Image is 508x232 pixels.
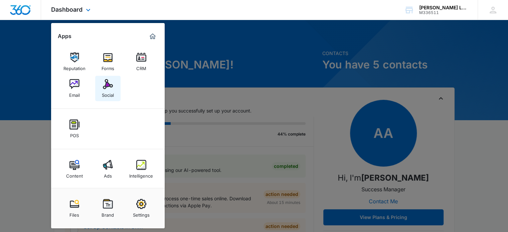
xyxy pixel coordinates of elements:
[419,5,468,10] div: account name
[129,157,154,182] a: Intelligence
[129,170,153,179] div: Intelligence
[102,209,114,218] div: Brand
[62,196,87,221] a: Files
[66,170,83,179] div: Content
[62,157,87,182] a: Content
[102,62,114,71] div: Forms
[419,10,468,15] div: account id
[69,209,79,218] div: Files
[62,49,87,74] a: Reputation
[58,33,71,39] h2: Apps
[147,31,158,42] a: Marketing 360® Dashboard
[95,49,121,74] a: Forms
[70,130,79,138] div: POS
[69,89,80,98] div: Email
[136,62,146,71] div: CRM
[62,116,87,142] a: POS
[51,6,82,13] span: Dashboard
[95,196,121,221] a: Brand
[62,76,87,101] a: Email
[95,157,121,182] a: Ads
[104,170,112,179] div: Ads
[133,209,150,218] div: Settings
[63,62,86,71] div: Reputation
[129,49,154,74] a: CRM
[102,89,114,98] div: Social
[95,76,121,101] a: Social
[129,196,154,221] a: Settings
